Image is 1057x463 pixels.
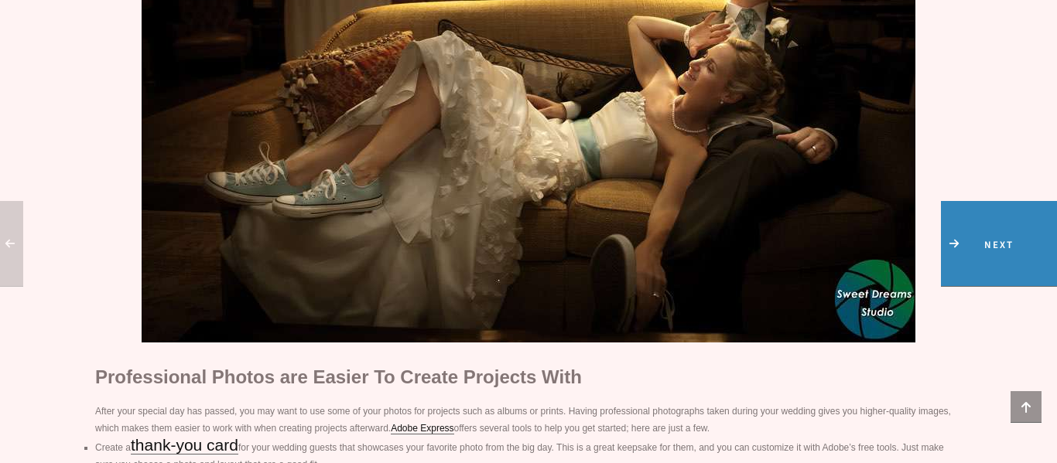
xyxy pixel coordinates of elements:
a: thank-you card [131,436,238,454]
strong: Professional Photos are Easier To Create Projects With [95,366,582,387]
span: Next [941,201,1057,286]
a: Next [941,201,1057,287]
a: Adobe Express [391,423,453,434]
